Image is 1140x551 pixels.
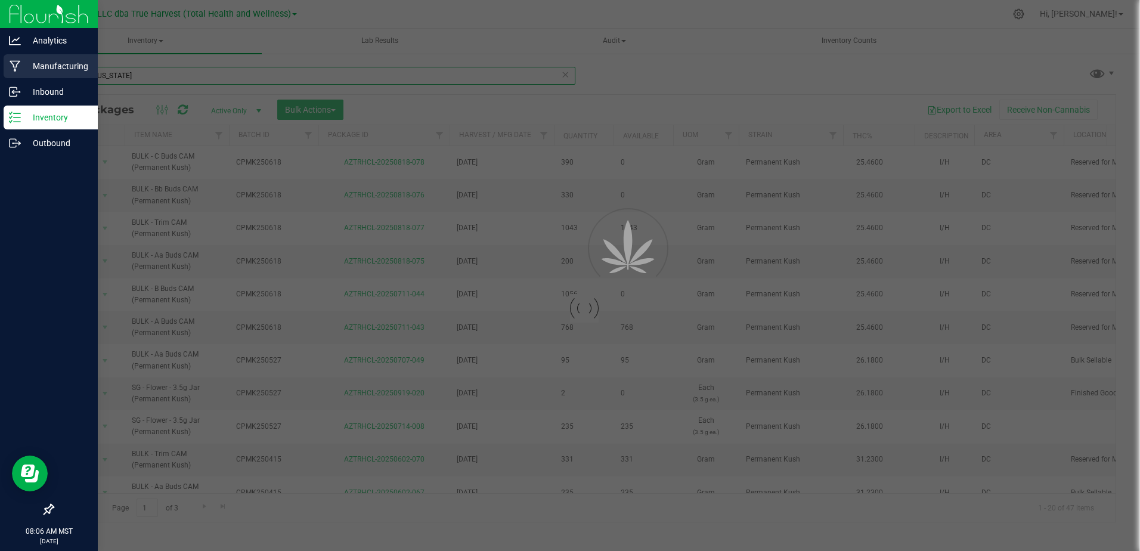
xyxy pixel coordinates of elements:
[9,86,21,98] inline-svg: Inbound
[9,137,21,149] inline-svg: Outbound
[5,537,92,546] p: [DATE]
[21,85,92,99] p: Inbound
[9,35,21,47] inline-svg: Analytics
[21,136,92,150] p: Outbound
[12,456,48,491] iframe: Resource center
[21,33,92,48] p: Analytics
[21,59,92,73] p: Manufacturing
[5,526,92,537] p: 08:06 AM MST
[9,60,21,72] inline-svg: Manufacturing
[9,112,21,123] inline-svg: Inventory
[21,110,92,125] p: Inventory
